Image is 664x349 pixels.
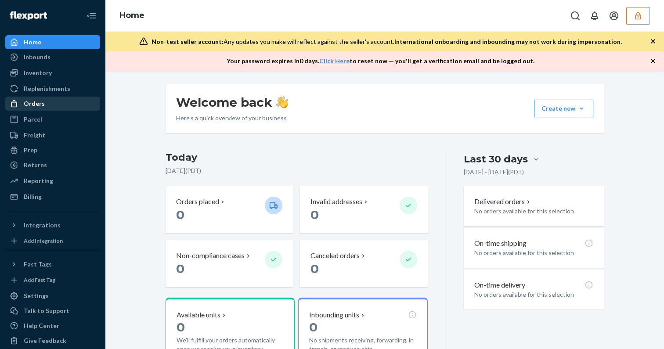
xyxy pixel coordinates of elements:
[567,7,584,25] button: Open Search Box
[5,35,100,49] a: Home
[227,57,534,65] p: Your password expires in 0 days . to reset now — you'll get a verification email and be logged out.
[310,251,360,261] p: Canceled orders
[310,261,319,276] span: 0
[300,186,427,233] button: Invalid addresses 0
[24,146,37,155] div: Prep
[605,7,623,25] button: Open account menu
[177,320,185,335] span: 0
[24,38,41,47] div: Home
[24,237,63,245] div: Add Integration
[24,115,42,124] div: Parcel
[300,240,427,287] button: Canceled orders 0
[5,257,100,271] button: Fast Tags
[24,260,52,269] div: Fast Tags
[83,7,100,25] button: Close Navigation
[310,197,362,207] p: Invalid addresses
[24,99,45,108] div: Orders
[5,66,100,80] a: Inventory
[5,190,100,204] a: Billing
[166,166,428,175] p: [DATE] ( PDT )
[276,96,288,108] img: hand-wave emoji
[586,7,603,25] button: Open notifications
[24,53,51,61] div: Inbounds
[119,11,144,20] a: Home
[310,207,319,222] span: 0
[5,236,100,246] a: Add Integration
[5,289,100,303] a: Settings
[5,82,100,96] a: Replenishments
[5,97,100,111] a: Orders
[474,238,527,248] p: On-time shipping
[474,248,593,257] p: No orders available for this selection
[10,11,47,20] img: Flexport logo
[176,207,184,222] span: 0
[24,221,61,230] div: Integrations
[474,207,593,216] p: No orders available for this selection
[464,168,524,176] p: [DATE] - [DATE] ( PDT )
[5,218,100,232] button: Integrations
[24,321,59,330] div: Help Center
[319,57,350,65] a: Click Here
[24,161,47,169] div: Returns
[5,128,100,142] a: Freight
[474,290,593,299] p: No orders available for this selection
[5,174,100,188] a: Reporting
[24,306,69,315] div: Talk to Support
[166,240,293,287] button: Non-compliance cases 0
[24,291,49,300] div: Settings
[21,6,39,14] span: Chat
[24,68,52,77] div: Inventory
[24,276,55,284] div: Add Fast Tag
[5,143,100,157] a: Prep
[24,336,66,345] div: Give Feedback
[394,38,622,45] span: International onboarding and inbounding may not work during impersonation.
[152,37,622,46] div: Any updates you make will reflect against the seller's account.
[152,38,224,45] span: Non-test seller account:
[309,310,359,320] p: Inbounding units
[464,152,528,166] div: Last 30 days
[5,112,100,126] a: Parcel
[177,310,220,320] p: Available units
[5,304,100,318] button: Talk to Support
[176,197,219,207] p: Orders placed
[24,131,45,140] div: Freight
[474,197,532,207] button: Delivered orders
[5,319,100,333] a: Help Center
[166,151,428,165] h3: Today
[534,100,593,117] button: Create new
[309,320,318,335] span: 0
[24,192,42,201] div: Billing
[176,114,288,122] p: Here’s a quick overview of your business
[176,94,288,110] h1: Welcome back
[5,158,100,172] a: Returns
[5,275,100,285] a: Add Fast Tag
[5,50,100,64] a: Inbounds
[176,251,245,261] p: Non-compliance cases
[24,84,70,93] div: Replenishments
[474,280,525,290] p: On-time delivery
[176,261,184,276] span: 0
[24,176,53,185] div: Reporting
[5,334,100,348] button: Give Feedback
[166,186,293,233] button: Orders placed 0
[112,3,152,29] ol: breadcrumbs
